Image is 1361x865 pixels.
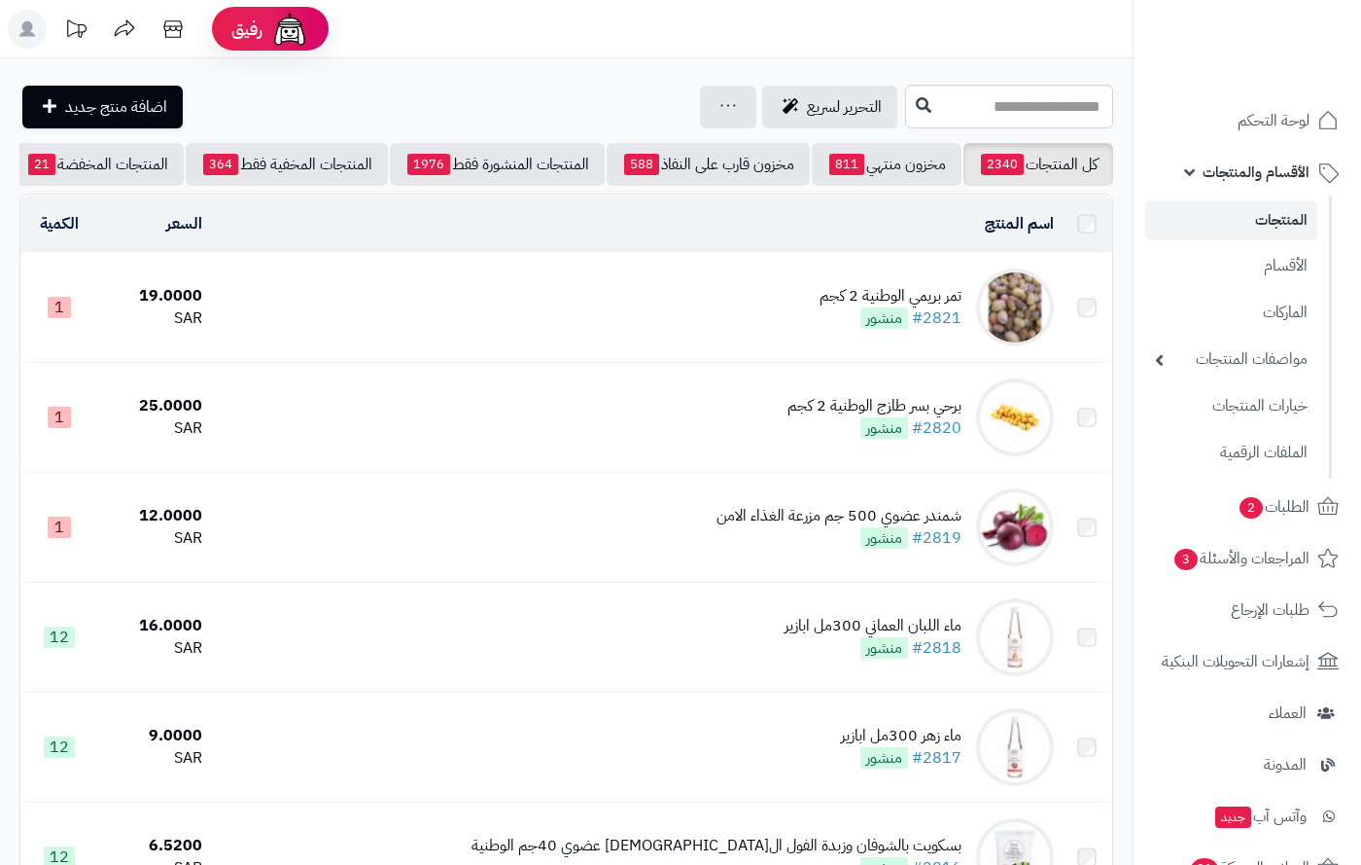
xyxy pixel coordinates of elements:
[1145,638,1349,685] a: إشعارات التحويلات البنكية
[1145,292,1317,334] a: الماركات
[44,627,75,648] span: 12
[106,395,202,417] div: 25.0000
[785,615,961,637] div: ماء اللبان العماني 300مل ابازير
[166,212,202,235] a: السعر
[860,307,908,329] span: منشور
[1145,200,1317,240] a: المنتجات
[1213,803,1307,830] span: وآتس آب
[787,395,961,417] div: برحي بسر طازج الوطنية 2 كجم
[203,154,238,175] span: 364
[1145,385,1317,427] a: خيارات المنتجات
[607,143,810,186] a: مخزون قارب على النفاذ588
[1264,751,1307,778] span: المدونة
[1215,807,1251,828] span: جديد
[186,143,388,186] a: المنتجات المخفية فقط364
[1238,493,1309,521] span: الطلبات
[106,307,202,330] div: SAR
[860,417,908,439] span: منشور
[231,18,262,41] span: رفيق
[841,725,961,747] div: ماء زهر 300مل ابازير
[270,10,309,49] img: ai-face.png
[976,598,1054,676] img: ماء اللبان العماني 300مل ابازير
[65,95,167,119] span: اضافة منتج جديد
[829,154,864,175] span: 811
[106,285,202,307] div: 19.0000
[860,747,908,769] span: منشور
[1145,432,1317,474] a: الملفات الرقمية
[912,306,961,330] a: #2821
[106,417,202,440] div: SAR
[1229,24,1343,65] img: logo-2.png
[912,526,961,550] a: #2819
[48,407,71,428] span: 1
[1145,535,1349,582] a: المراجعات والأسئلة3
[52,10,100,54] a: تحديثات المنصة
[976,378,1054,456] img: برحي بسر طازج الوطنية 2 كجم
[1145,587,1349,633] a: طلبات الإرجاع
[976,488,1054,566] img: شمندر عضوي 500 جم مزرعة الغذاء الامن
[1145,741,1349,788] a: المدونة
[1239,496,1264,520] span: 2
[1173,548,1199,571] span: 3
[106,637,202,660] div: SAR
[1269,700,1307,727] span: العملاء
[624,154,659,175] span: 588
[48,517,71,538] span: 1
[1231,596,1309,624] span: طلبات الإرجاع
[28,154,55,175] span: 21
[44,737,75,758] span: 12
[106,527,202,550] div: SAR
[912,416,961,440] a: #2820
[11,143,184,186] a: المنتجات المخفضة21
[762,86,897,128] a: التحرير لسريع
[1172,545,1309,572] span: المراجعات والأسئلة
[716,505,961,527] div: شمندر عضوي 500 جم مزرعة الغذاء الامن
[407,154,450,175] span: 1976
[22,86,183,128] a: اضافة منتج جديد
[106,615,202,637] div: 16.0000
[860,637,908,659] span: منشور
[106,747,202,770] div: SAR
[807,95,882,119] span: التحرير لسريع
[963,143,1113,186] a: كل المنتجات2340
[40,212,79,235] a: الكمية
[1203,159,1309,186] span: الأقسام والمنتجات
[390,143,605,186] a: المنتجات المنشورة فقط1976
[981,154,1024,175] span: 2340
[976,708,1054,786] img: ماء زهر 300مل ابازير
[860,527,908,549] span: منشور
[1145,690,1349,737] a: العملاء
[1162,648,1309,675] span: إشعارات التحويلات البنكية
[976,269,1054,346] img: تمر بريمي الوطنية 2 كجم
[1145,793,1349,840] a: وآتس آبجديد
[471,835,961,857] div: بسكويت بالشوفان وزبدة الفول ال[DEMOGRAPHIC_DATA] عضوي 40جم الوطنية
[1145,245,1317,287] a: الأقسام
[48,297,71,318] span: 1
[820,285,961,307] div: تمر بريمي الوطنية 2 كجم
[1238,107,1309,134] span: لوحة التحكم
[1145,484,1349,530] a: الطلبات2
[912,746,961,770] a: #2817
[106,725,202,747] div: 9.0000
[812,143,961,186] a: مخزون منتهي811
[912,636,961,660] a: #2818
[106,835,202,857] div: 6.5200
[1145,97,1349,144] a: لوحة التحكم
[106,505,202,527] div: 12.0000
[985,212,1054,235] a: اسم المنتج
[1145,339,1317,380] a: مواصفات المنتجات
